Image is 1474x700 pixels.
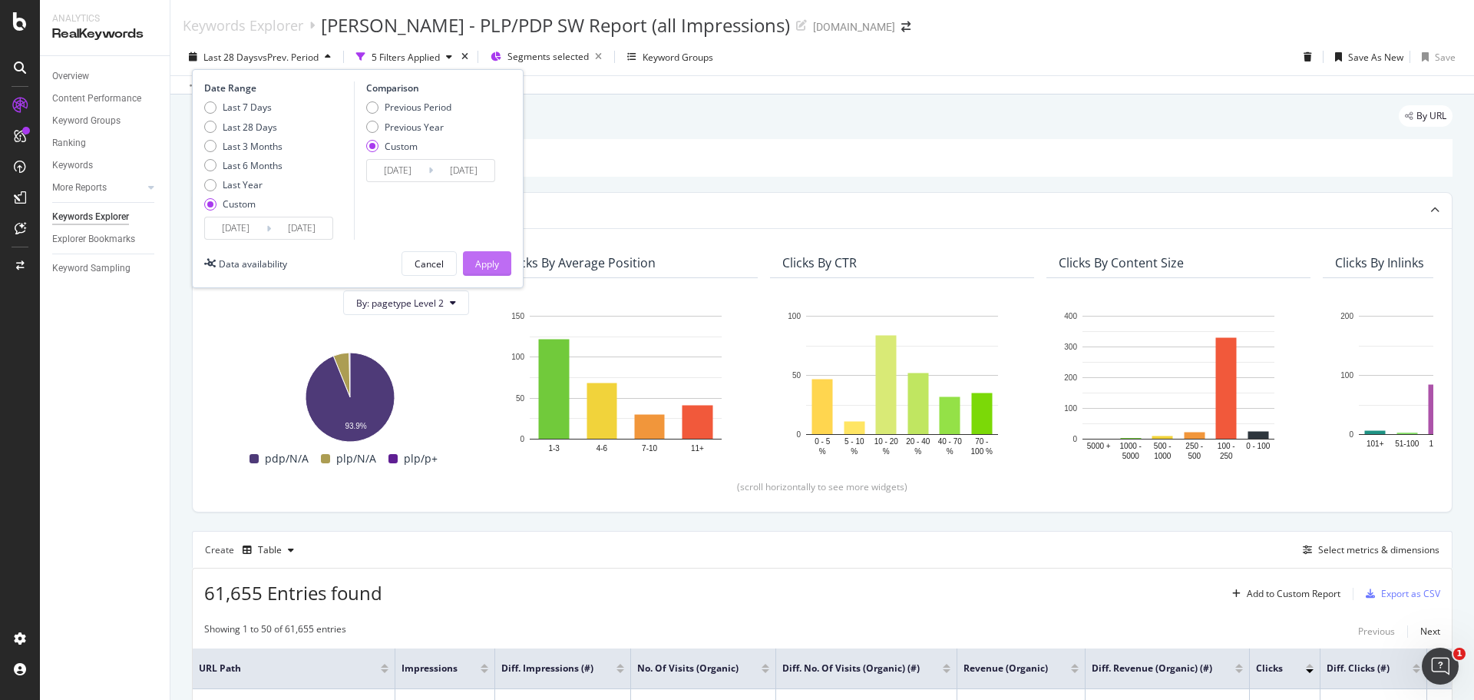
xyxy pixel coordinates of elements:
[366,101,451,114] div: Previous Period
[782,308,1022,457] div: A chart.
[1358,622,1395,641] button: Previous
[204,121,283,134] div: Last 28 Days
[511,312,524,320] text: 150
[230,345,469,444] div: A chart.
[520,435,524,443] text: 0
[1327,662,1390,675] span: Diff. Clicks (#)
[463,251,511,276] button: Apply
[385,121,444,134] div: Previous Year
[366,81,500,95] div: Comparison
[1154,442,1172,450] text: 500 -
[345,422,366,430] text: 93.9%
[204,178,283,191] div: Last Year
[1420,625,1440,638] div: Next
[223,197,256,211] div: Custom
[643,51,713,64] div: Keyword Groups
[906,436,930,445] text: 20 - 40
[52,231,159,247] a: Explorer Bookmarks
[947,446,953,455] text: %
[350,45,458,69] button: 5 Filters Applied
[1318,543,1439,556] div: Select metrics & dimensions
[851,446,858,455] text: %
[1218,442,1235,450] text: 100 -
[1367,439,1384,447] text: 101+
[336,450,376,468] span: plp/N/A
[1256,662,1283,675] span: Clicks
[1349,430,1353,439] text: 0
[52,25,157,43] div: RealKeywords
[621,45,719,69] button: Keyword Groups
[204,580,382,605] span: 61,655 Entries found
[484,45,608,69] button: Segments selected
[219,257,287,270] div: Data availability
[52,231,135,247] div: Explorer Bookmarks
[1429,439,1449,447] text: 16-50
[792,371,801,380] text: 50
[458,49,471,65] div: times
[356,297,444,310] span: By: pagetype Level 2
[366,121,451,134] div: Previous Year
[1246,442,1271,450] text: 0 - 100
[1416,111,1446,121] span: By URL
[204,622,346,641] div: Showing 1 to 50 of 61,655 entries
[782,255,857,270] div: Clicks By CTR
[1087,442,1111,450] text: 5000 +
[203,51,258,64] span: Last 28 Days
[52,209,129,225] div: Keywords Explorer
[1416,45,1456,69] button: Save
[204,81,350,95] div: Date Range
[1226,582,1340,606] button: Add to Custom Report
[506,255,656,270] div: Clicks By Average Position
[938,436,963,445] text: 40 - 70
[975,436,988,445] text: 70 -
[883,446,890,455] text: %
[204,140,283,153] div: Last 3 Months
[52,113,121,129] div: Keyword Groups
[1064,373,1077,382] text: 200
[367,160,428,181] input: Start Date
[236,538,300,562] button: Table
[1092,662,1212,675] span: Diff. Revenue (Organic) (#)
[691,443,704,452] text: 11+
[402,662,458,675] span: Impressions
[52,135,159,151] a: Ranking
[52,260,159,277] a: Keyword Sampling
[914,446,921,455] text: %
[183,17,303,34] a: Keywords Explorer
[1329,45,1403,69] button: Save As New
[321,12,790,38] div: [PERSON_NAME] - PLP/PDP SW Report (all Impressions)
[199,662,358,675] span: URL Path
[1422,648,1459,685] iframe: Intercom live chat
[223,159,283,172] div: Last 6 Months
[258,51,319,64] span: vs Prev. Period
[548,443,560,452] text: 1-3
[1395,439,1419,447] text: 51-100
[223,121,277,134] div: Last 28 Days
[1064,404,1077,413] text: 100
[796,430,801,439] text: 0
[1188,452,1201,460] text: 500
[52,209,159,225] a: Keywords Explorer
[271,217,332,239] input: End Date
[901,22,911,32] div: arrow-right-arrow-left
[52,68,159,85] a: Overview
[506,308,745,463] div: A chart.
[223,101,272,114] div: Last 7 Days
[844,436,864,445] text: 5 - 10
[475,257,499,270] div: Apply
[385,140,418,153] div: Custom
[211,480,1433,493] div: (scroll horizontally to see more widgets)
[511,353,524,361] text: 100
[52,158,93,174] div: Keywords
[183,45,337,69] button: Last 28 DaysvsPrev. Period
[1064,343,1077,351] text: 300
[343,290,469,315] button: By: pagetype Level 2
[597,443,608,452] text: 4-6
[1120,442,1142,450] text: 1000 -
[642,443,657,452] text: 7-10
[204,159,283,172] div: Last 6 Months
[52,12,157,25] div: Analytics
[1360,582,1440,606] button: Export as CSV
[1220,452,1233,460] text: 250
